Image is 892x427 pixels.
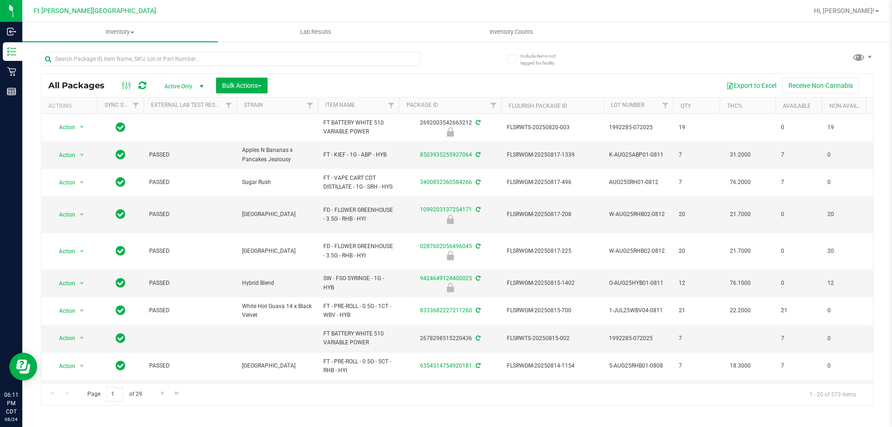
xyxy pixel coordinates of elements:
[323,242,394,260] span: FD - FLOWER GREENHOUSE - 3.5G - RHB - HYI
[474,119,480,126] span: Sync from Compliance System
[7,47,16,56] inline-svg: Inventory
[48,103,93,109] div: Actions
[302,98,318,113] a: Filter
[221,98,236,113] a: Filter
[244,102,263,108] a: Strain
[609,306,668,315] span: 1-JUL25WBV04-0811
[413,22,609,42] a: Inventory Counts
[520,53,567,66] span: Include items not tagged for facility
[242,178,312,187] span: Sugar Rush
[507,361,598,370] span: FLSRWGM-20250814-1154
[116,332,125,345] span: In Sync
[149,306,231,315] span: PASSED
[679,210,714,219] span: 20
[679,334,714,343] span: 7
[51,208,76,221] span: Action
[116,148,125,161] span: In Sync
[725,176,755,189] span: 76.2000
[474,362,480,369] span: Sync from Compliance System
[720,78,782,93] button: Export to Excel
[725,208,755,221] span: 21.7000
[781,361,816,370] span: 7
[781,178,816,187] span: 7
[7,27,16,36] inline-svg: Inbound
[242,247,312,256] span: [GEOGRAPHIC_DATA]
[679,178,714,187] span: 7
[149,178,231,187] span: PASSED
[76,304,88,317] span: select
[781,334,816,343] span: 7
[323,118,394,136] span: FT BATTERY WHITE 510 VARIABLE POWER
[609,123,668,132] span: 1992285-072025
[171,387,184,400] a: Go to the last page
[218,22,413,42] a: Lab Results
[420,275,472,282] a: 9424649124400025
[242,361,312,370] span: [GEOGRAPHIC_DATA]
[398,334,503,343] div: 2678298515220436
[323,329,394,347] span: FT BATTERY WHITE 510 VARIABLE POWER
[323,302,394,320] span: FT - PRE-ROLL - 0.5G - 1CT - WBV - HYB
[76,121,88,134] span: select
[149,247,231,256] span: PASSED
[827,151,863,159] span: 0
[781,247,816,256] span: 0
[781,210,816,219] span: 0
[474,179,480,185] span: Sync from Compliance System
[323,206,394,223] span: FD - FLOWER GREENHOUSE - 3.5G - RHB - HYI
[398,118,503,137] div: 2692003542663212
[507,210,598,219] span: FLSRWGM-20250817-208
[725,148,755,162] span: 31.2000
[609,178,668,187] span: AUG25SRH01-0812
[4,391,18,416] p: 06:11 PM CDT
[41,52,420,66] input: Search Package ID, Item Name, SKU, Lot or Part Number...
[323,274,394,292] span: SW - FSO SYRINGE - 1G - HYB
[7,87,16,96] inline-svg: Reports
[420,179,472,185] a: 3400852360584266
[420,362,472,369] a: 6354314754920181
[609,210,668,219] span: W-AUG25RHB02-0812
[398,127,503,137] div: Newly Received
[420,206,472,213] a: 1099203137254171
[477,28,546,36] span: Inventory Counts
[116,304,125,317] span: In Sync
[51,332,76,345] span: Action
[681,103,691,109] a: Qty
[33,7,156,15] span: Ft [PERSON_NAME][GEOGRAPHIC_DATA]
[325,102,355,108] a: Item Name
[609,361,668,370] span: 5-AUG25RHB01-0808
[474,206,480,213] span: Sync from Compliance System
[116,244,125,257] span: In Sync
[116,359,125,372] span: In Sync
[323,357,394,375] span: FT - PRE-ROLL - 0.5G - 5CT - RHB - HYI
[474,335,480,342] span: Sync from Compliance System
[727,103,742,109] a: THC%
[156,387,169,400] a: Go to the next page
[609,334,668,343] span: 1992285-072025
[827,361,863,370] span: 0
[323,174,394,191] span: FT - VAPE CART CDT DISTILLATE - 1G - SRH - HYS
[288,28,344,36] span: Lab Results
[4,416,18,423] p: 08/24
[128,98,144,113] a: Filter
[679,151,714,159] span: 7
[51,304,76,317] span: Action
[7,67,16,76] inline-svg: Retail
[407,102,438,108] a: Package ID
[48,80,114,91] span: All Packages
[474,151,480,158] span: Sync from Compliance System
[507,279,598,288] span: FLSRWGM-20250815-1402
[76,208,88,221] span: select
[242,146,312,164] span: Apples N Bananas x Pancakes Jealousy
[149,361,231,370] span: PASSED
[149,210,231,219] span: PASSED
[76,245,88,258] span: select
[829,103,871,109] a: Non-Available
[679,123,714,132] span: 19
[827,210,863,219] span: 20
[486,98,501,113] a: Filter
[398,251,503,260] div: Newly Received
[51,277,76,290] span: Action
[149,279,231,288] span: PASSED
[51,360,76,373] span: Action
[609,151,668,159] span: K-AUG25ABP01-0811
